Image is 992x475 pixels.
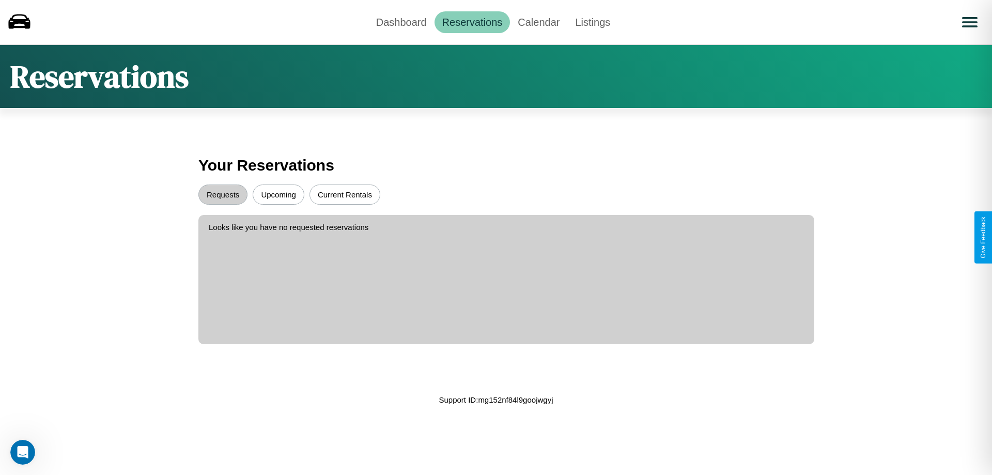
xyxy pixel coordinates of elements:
[567,11,618,33] a: Listings
[198,151,794,179] h3: Your Reservations
[10,55,189,98] h1: Reservations
[253,185,304,205] button: Upcoming
[10,440,35,465] iframe: Intercom live chat
[368,11,435,33] a: Dashboard
[955,8,984,37] button: Open menu
[439,393,553,407] p: Support ID: mg152nf84l9goojwgyj
[510,11,567,33] a: Calendar
[435,11,510,33] a: Reservations
[209,220,804,234] p: Looks like you have no requested reservations
[198,185,247,205] button: Requests
[980,217,987,258] div: Give Feedback
[309,185,380,205] button: Current Rentals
